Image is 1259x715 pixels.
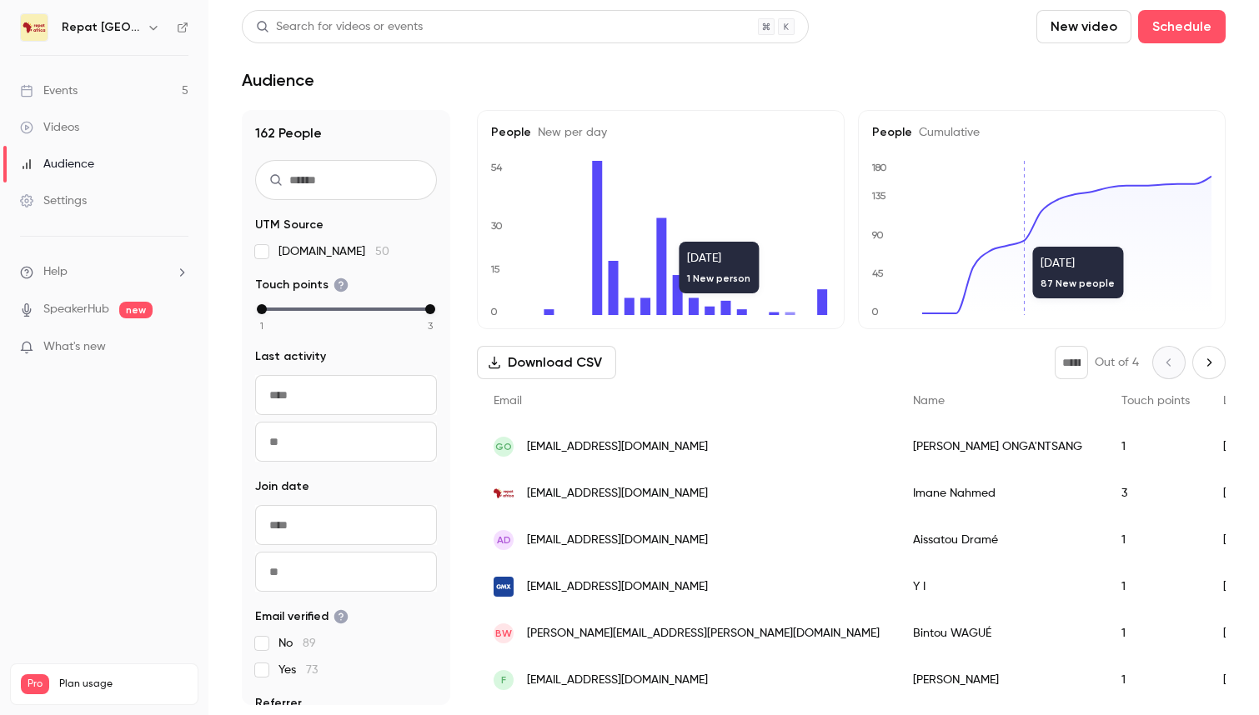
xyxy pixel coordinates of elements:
[59,677,188,691] span: Plan usage
[1105,657,1206,703] div: 1
[1121,395,1190,407] span: Touch points
[43,338,106,356] span: What's new
[255,422,437,462] input: To
[912,127,980,138] span: Cumulative
[531,127,607,138] span: New per day
[527,485,708,502] span: [EMAIL_ADDRESS][DOMAIN_NAME]
[255,608,349,625] span: Email verified
[255,348,326,365] span: Last activity
[255,505,437,545] input: From
[527,625,880,642] span: [PERSON_NAME][EMAIL_ADDRESS][PERSON_NAME][DOMAIN_NAME]
[242,70,314,90] h1: Audience
[495,439,512,454] span: GO
[527,578,708,596] span: [EMAIL_ADDRESS][DOMAIN_NAME]
[490,306,498,317] text: 0
[896,563,1105,610] div: Y I
[168,340,188,355] iframe: Noticeable Trigger
[490,263,500,275] text: 15
[303,637,316,649] span: 89
[62,19,140,36] h6: Repat [GEOGRAPHIC_DATA]
[871,162,887,173] text: 180
[1105,563,1206,610] div: 1
[494,395,522,407] span: Email
[871,306,879,317] text: 0
[527,672,708,689] span: [EMAIL_ADDRESS][DOMAIN_NAME]
[425,304,435,314] div: max
[871,229,884,241] text: 90
[1036,10,1131,43] button: New video
[375,246,389,257] span: 50
[527,532,708,549] span: [EMAIL_ADDRESS][DOMAIN_NAME]
[896,657,1105,703] div: [PERSON_NAME]
[20,156,94,172] div: Audience
[494,483,514,503] img: repat.africa
[497,532,511,547] span: AD
[255,478,309,495] span: Join date
[872,267,884,279] text: 45
[428,318,433,333] span: 3
[501,672,506,687] span: F
[495,626,512,641] span: BW
[872,124,1211,141] h5: People
[43,263,68,281] span: Help
[527,438,708,456] span: [EMAIL_ADDRESS][DOMAIN_NAME]
[1138,10,1226,43] button: Schedule
[256,18,423,36] div: Search for videos or events
[119,302,153,318] span: new
[20,82,78,99] div: Events
[896,470,1105,517] div: Imane Nahmed
[43,301,109,318] a: SpeakerHub
[255,277,349,293] span: Touch points
[1105,517,1206,563] div: 1
[257,304,267,314] div: min
[278,243,389,260] span: [DOMAIN_NAME]
[871,190,886,202] text: 135
[1105,610,1206,657] div: 1
[278,635,316,652] span: No
[1095,354,1139,371] p: Out of 4
[20,192,87,209] div: Settings
[491,220,503,232] text: 30
[255,552,437,592] input: To
[896,610,1105,657] div: Bintou WAGUÉ
[20,119,79,136] div: Videos
[491,124,830,141] h5: People
[896,423,1105,470] div: [PERSON_NAME] ONGA'NTSANG
[913,395,945,407] span: Name
[1192,346,1226,379] button: Next page
[494,577,514,597] img: gmx.de
[255,123,437,143] h1: 162 People
[490,162,503,173] text: 54
[255,695,302,712] span: Referrer
[477,346,616,379] button: Download CSV
[255,375,437,415] input: From
[20,263,188,281] li: help-dropdown-opener
[278,662,318,678] span: Yes
[21,674,49,694] span: Pro
[260,318,263,333] span: 1
[255,217,324,233] span: UTM Source
[21,14,48,41] img: Repat Africa
[1105,470,1206,517] div: 3
[896,517,1105,563] div: Aissatou Dramé
[306,664,318,676] span: 73
[1105,423,1206,470] div: 1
